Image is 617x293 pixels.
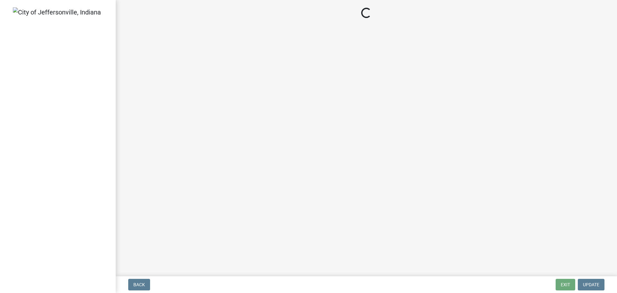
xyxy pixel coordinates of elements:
[128,279,150,290] button: Back
[578,279,604,290] button: Update
[133,282,145,287] span: Back
[13,7,101,17] img: City of Jeffersonville, Indiana
[556,279,575,290] button: Exit
[583,282,599,287] span: Update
